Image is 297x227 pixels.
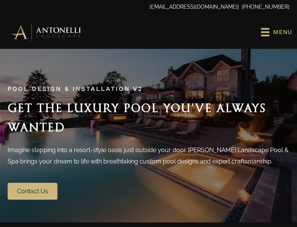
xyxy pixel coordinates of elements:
[8,146,289,165] span: Imagine stepping into a resort-style oasis just outside your door. [PERSON_NAME] Landscape Pool &...
[8,183,58,200] a: Contact Us
[8,2,289,12] p: | [PHONE_NUMBER]
[17,188,48,195] span: Contact Us
[8,23,83,42] img: Antonelli Horizontal Logo
[8,101,266,134] span: Get the Luxury Pool You've Always Wanted
[273,26,292,38] span: Menu
[261,28,269,36] svg: uabb-menu-toggle
[8,85,143,92] span: Pool Design & Installation v2
[149,4,238,10] a: [EMAIL_ADDRESS][DOMAIN_NAME]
